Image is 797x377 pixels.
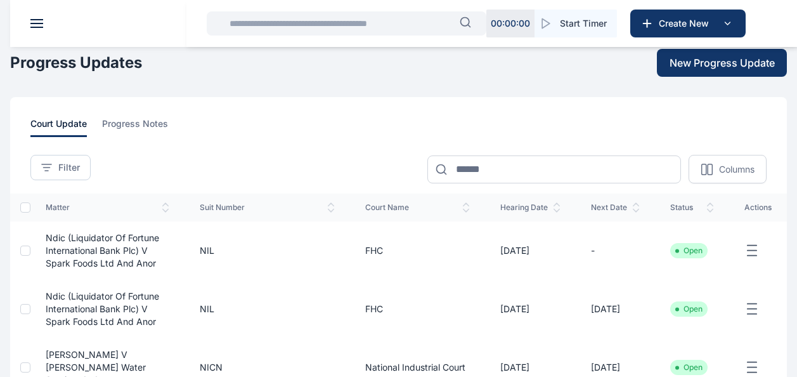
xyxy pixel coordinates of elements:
[30,155,91,180] button: Filter
[10,53,142,73] h1: Progress Updates
[744,202,772,213] span: actions
[350,222,485,280] td: FHC
[102,117,168,137] span: progress notes
[185,222,350,280] td: NIL
[670,55,775,70] span: New Progress Update
[185,280,350,338] td: NIL
[30,117,102,137] a: court update
[675,304,703,314] li: Open
[102,117,183,137] a: progress notes
[654,17,720,30] span: Create New
[200,202,335,213] span: suit number
[657,49,787,77] button: New Progress Update
[576,222,655,280] td: -
[350,280,485,338] td: FHC
[719,163,755,176] p: Columns
[535,10,617,37] button: Start Timer
[670,202,714,213] span: status
[591,202,640,213] span: next date
[485,280,576,338] td: [DATE]
[46,232,159,268] a: Ndic (Liquidator Of Fortune International Bank Plc) V Spark Foods Ltd And Anor
[675,246,703,256] li: Open
[576,280,655,338] td: [DATE]
[485,222,576,280] td: [DATE]
[630,10,746,37] button: Create New
[689,155,767,183] button: Columns
[46,202,169,213] span: matter
[675,362,703,373] li: Open
[365,202,470,213] span: court name
[30,117,87,137] span: court update
[46,291,159,327] a: Ndic (Liquidator Of Fortune International Bank Plc) V Spark Foods Ltd And Anor
[491,17,530,30] p: 00 : 00 : 00
[500,202,560,213] span: hearing date
[560,17,607,30] span: Start Timer
[58,161,80,174] span: Filter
